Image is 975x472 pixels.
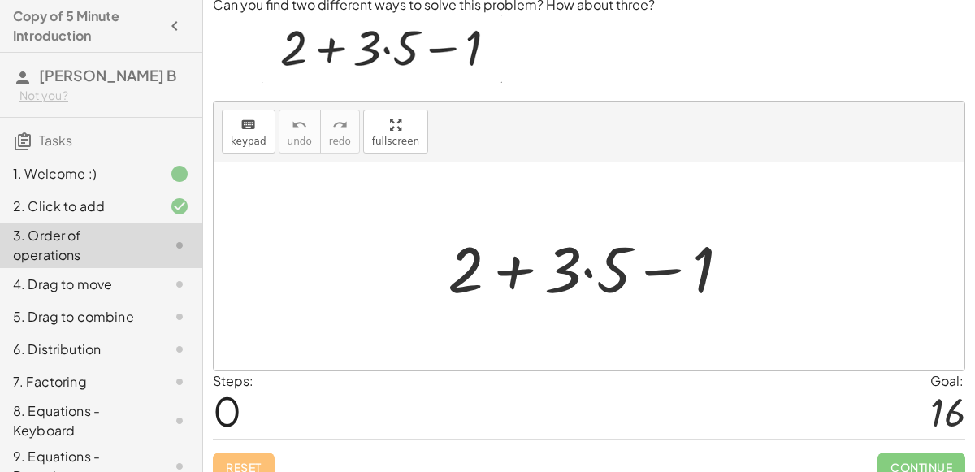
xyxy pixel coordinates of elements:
i: Task finished and correct. [170,197,189,216]
i: keyboard [240,115,256,135]
div: 3. Order of operations [13,226,144,265]
div: Goal: [930,371,965,391]
span: redo [329,136,351,147]
button: redoredo [320,110,360,154]
i: Task not started. [170,372,189,392]
span: Tasks [39,132,72,149]
button: fullscreen [363,110,428,154]
i: Task not started. [170,307,189,327]
span: [PERSON_NAME] B [39,66,176,84]
h4: Copy of 5 Minute Introduction [13,6,160,45]
div: 8. Equations - Keyboard [13,401,144,440]
i: Task not started. [170,275,189,294]
div: 5. Drag to combine [13,307,144,327]
button: undoundo [279,110,321,154]
i: undo [292,115,307,135]
i: Task not started. [170,411,189,431]
div: 2. Click to add [13,197,144,216]
div: 1. Welcome :) [13,164,144,184]
button: keyboardkeypad [222,110,275,154]
span: undo [288,136,312,147]
span: fullscreen [372,136,419,147]
img: c98fd760e6ed093c10ccf3c4ca28a3dcde0f4c7a2f3786375f60a510364f4df2.gif [262,15,502,83]
i: Task not started. [170,340,189,359]
span: 0 [213,386,241,435]
i: redo [332,115,348,135]
div: 6. Distribution [13,340,144,359]
div: Not you? [19,88,189,104]
label: Steps: [213,372,253,389]
i: Task not started. [170,236,189,255]
i: Task finished. [170,164,189,184]
div: 4. Drag to move [13,275,144,294]
span: keypad [231,136,266,147]
div: 7. Factoring [13,372,144,392]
